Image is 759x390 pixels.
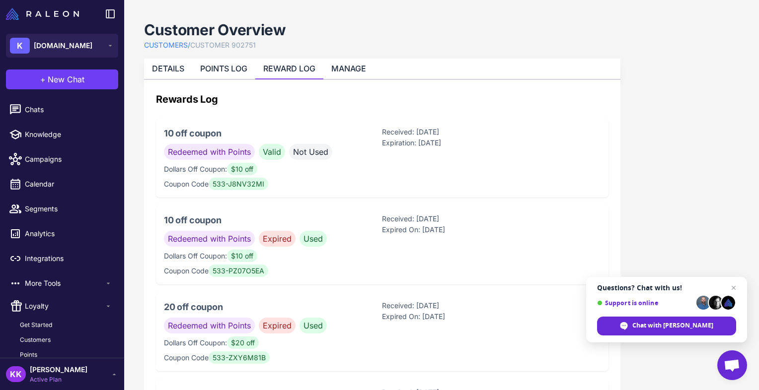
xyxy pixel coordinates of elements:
a: Calendar [4,174,120,195]
span: 533-J8NV32MI [209,178,268,190]
span: Integrations [25,253,112,264]
span: Chat with [PERSON_NAME] [632,321,713,330]
p: Dollars Off Coupon: [164,337,382,348]
span: + [40,73,46,85]
span: Points [20,350,37,359]
div: KK [6,366,26,382]
p: Received: [DATE] [382,213,600,224]
span: Questions? Chat with us! [597,284,736,292]
span: 533-PZ07O5EA [209,264,268,277]
p: Received: [DATE] [382,300,600,311]
a: CUSTOMER 902751 [190,40,256,51]
span: More Tools [25,278,104,289]
p: Dollars Off Coupon: [164,164,382,175]
a: Campaigns [4,149,120,170]
span: Redeemed with Points [164,318,255,333]
span: $10 off [227,250,257,262]
span: 533-ZXY6M81B [209,351,270,364]
a: REWARD LOG [263,64,315,73]
div: K [10,38,30,54]
span: Expired [259,318,296,333]
p: Expired On: [DATE] [382,311,600,322]
span: Redeemed with Points [164,231,255,247]
button: +New Chat [6,69,118,89]
a: Points [12,348,120,361]
h3: 10 off coupon [164,213,382,227]
a: POINTS LOG [200,64,247,73]
p: Coupon Code [164,352,382,363]
h3: 20 off coupon [164,300,382,314]
a: CUSTOMERS/ [144,40,190,51]
span: Valid [259,144,285,160]
a: Analytics [4,223,120,244]
a: Integrations [4,248,120,269]
img: Raleon Logo [6,8,79,20]
span: $10 off [227,163,257,175]
a: DETAILS [152,64,184,73]
span: [DOMAIN_NAME] [34,40,92,51]
span: Redeemed with Points [164,144,255,160]
p: Coupon Code [164,265,382,276]
span: $20 off [227,336,259,349]
span: Active Plan [30,375,87,384]
button: K[DOMAIN_NAME] [6,34,118,58]
span: Segments [25,203,112,214]
span: Support is online [597,299,693,307]
h3: 10 off coupon [164,127,382,140]
a: Chats [4,99,120,120]
span: Not Used [289,144,332,160]
span: Campaigns [25,154,112,165]
span: Chats [25,104,112,115]
span: [PERSON_NAME] [30,364,87,375]
a: Knowledge [4,124,120,145]
p: Expiration: [DATE] [382,137,600,148]
a: MANAGE [331,64,366,73]
p: Dollars Off Coupon: [164,251,382,261]
span: Knowledge [25,129,112,140]
span: Used [300,231,327,247]
span: Chat with [PERSON_NAME] [597,317,736,335]
p: Coupon Code [164,179,382,190]
a: Segments [4,198,120,219]
span: Loyalty [25,301,104,312]
a: Get Started [12,319,120,331]
span: / [188,41,190,49]
span: Expired [259,231,296,247]
span: Get Started [20,321,52,329]
span: New Chat [48,73,84,85]
span: Customers [20,335,51,344]
h1: Customer Overview [144,20,286,40]
span: Calendar [25,179,112,190]
p: Received: [DATE] [382,127,600,137]
span: Analytics [25,228,112,239]
a: Customers [12,333,120,346]
span: Used [300,318,327,333]
a: Open chat [717,350,747,380]
h2: Rewards Log [156,92,608,107]
p: Expired On: [DATE] [382,224,600,235]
